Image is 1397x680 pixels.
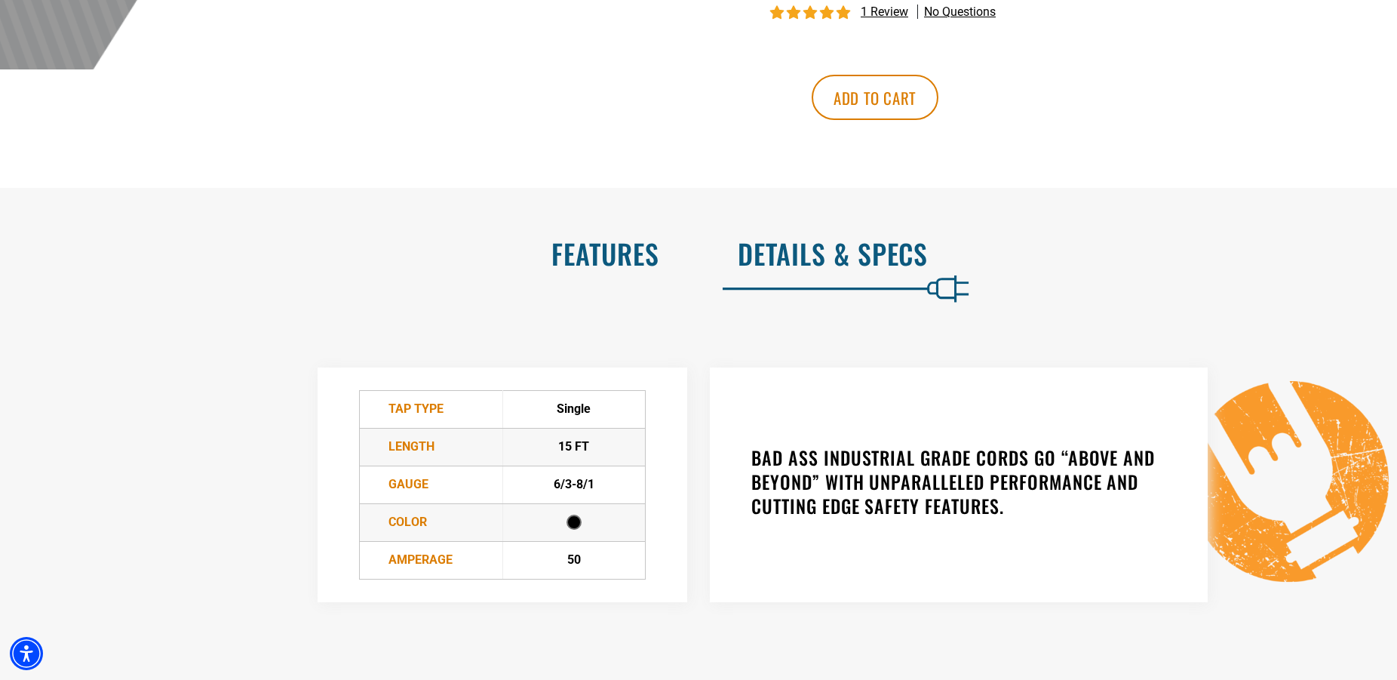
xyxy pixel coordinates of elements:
td: Gauge [360,466,503,503]
td: 50 [502,541,646,579]
h2: Features [32,238,659,269]
td: Color [360,503,503,541]
span: No questions [924,4,996,20]
td: Amperage [360,541,503,579]
td: TAP Type [360,390,503,428]
div: Accessibility Menu [10,637,43,670]
span: 5.00 stars [770,6,853,20]
h2: Details & Specs [738,238,1365,269]
td: Length [360,428,503,466]
span: 1 review [861,5,908,19]
h3: BAD ASS INDUSTRIAL GRADE CORDS GO “ABOVE AND BEYOND” WITH UNPARALLELED PERFORMANCE AND CUTTING ED... [751,445,1166,518]
td: Single [502,390,646,428]
button: Add to cart [812,75,938,120]
div: 6/3-8/1 [504,475,645,494]
div: 15 FT [504,438,645,456]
